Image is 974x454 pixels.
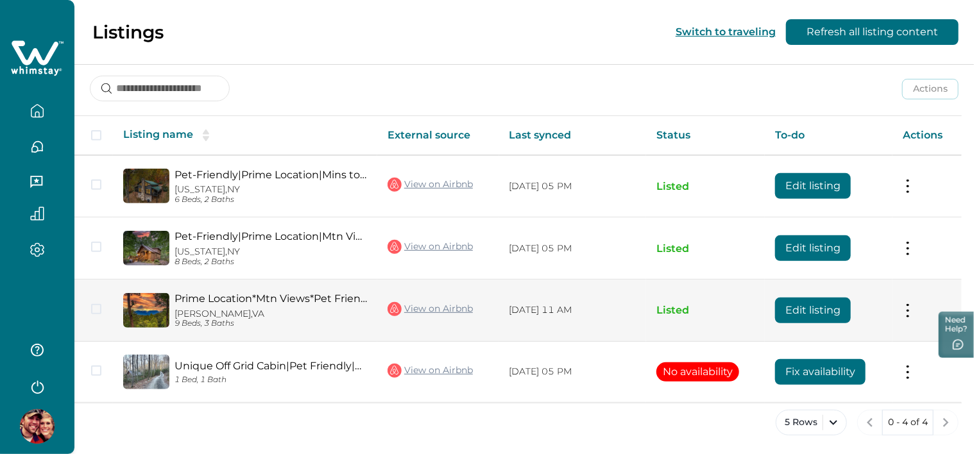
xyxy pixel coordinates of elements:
a: View on Airbnb [388,362,473,379]
p: [DATE] 05 PM [509,180,637,193]
p: Listings [92,21,164,43]
th: Status [646,116,765,155]
p: [US_STATE], NY [175,246,367,257]
th: Listing name [113,116,377,155]
button: 5 Rows [776,410,847,435]
button: Edit listing [775,173,851,199]
a: Pet-Friendly|Prime Location|Mtn Views|Hot Tub [175,230,367,242]
p: [DATE] 05 PM [509,242,637,255]
p: 1 Bed, 1 Bath [175,375,367,385]
p: 9 Beds, 3 Baths [175,319,367,328]
th: Actions [893,116,962,155]
img: propertyImage_Pet-Friendly|Prime Location|Mtn Views|Hot Tub [123,231,169,265]
button: Actions [902,79,959,99]
a: Prime Location*Mtn Views*Pet Friendly*Hot tub [175,292,367,305]
p: [US_STATE], NY [175,184,367,195]
th: External source [377,116,499,155]
p: Listed [656,180,755,193]
img: Whimstay Host [20,409,55,444]
a: View on Airbnb [388,301,473,317]
button: Refresh all listing content [786,19,959,45]
button: next page [933,410,959,435]
button: previous page [857,410,883,435]
a: Unique Off Grid Cabin|Pet Friendly|Secluded [175,360,367,372]
p: Listed [656,304,755,317]
p: [DATE] 05 PM [509,366,637,378]
img: propertyImage_Pet-Friendly|Prime Location|Mins to Pkwy|Hot tub [123,169,169,203]
th: Last synced [499,116,647,155]
button: Switch to traveling [676,26,776,38]
button: Edit listing [775,298,851,323]
p: 8 Beds, 2 Baths [175,257,367,267]
img: propertyImage_Unique Off Grid Cabin|Pet Friendly|Secluded [123,355,169,389]
a: View on Airbnb [388,239,473,255]
p: 6 Beds, 2 Baths [175,195,367,205]
a: Pet-Friendly|Prime Location|Mins to [GEOGRAPHIC_DATA]|Hot tub [175,169,367,181]
button: sorting [193,129,219,142]
button: No availability [656,362,739,382]
p: [DATE] 11 AM [509,304,637,317]
img: propertyImage_Prime Location*Mtn Views*Pet Friendly*Hot tub [123,293,169,328]
button: Edit listing [775,235,851,261]
p: Listed [656,242,755,255]
p: [PERSON_NAME], VA [175,308,367,319]
a: View on Airbnb [388,176,473,193]
th: To-do [765,116,893,155]
p: 0 - 4 of 4 [888,416,928,429]
button: Fix availability [775,359,866,385]
button: 0 - 4 of 4 [882,410,934,435]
